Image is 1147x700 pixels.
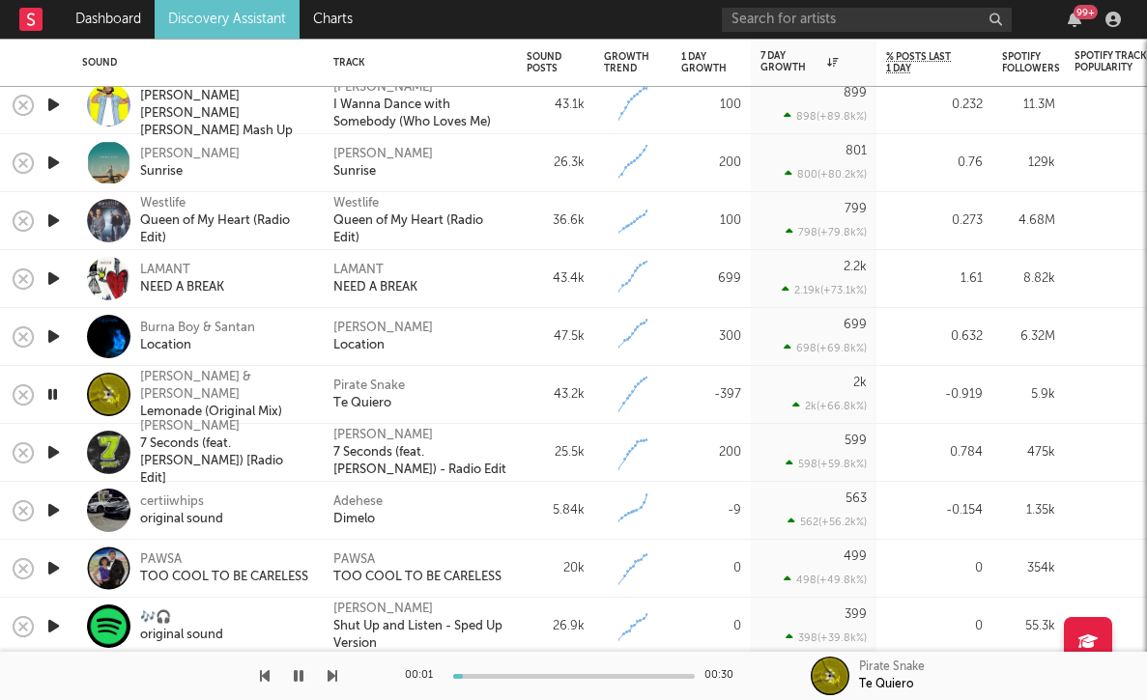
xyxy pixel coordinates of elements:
[886,94,983,117] div: 0.232
[140,435,309,488] div: 7 Seconds (feat. [PERSON_NAME]) [Radio Edit]
[140,320,255,337] div: Burna Boy & Santan
[886,615,983,638] div: 0
[782,284,867,296] div: 2.19k ( +73.1k % )
[859,658,925,676] div: Pirate Snake
[1002,51,1060,74] div: Spotify Followers
[846,492,867,505] div: 563
[333,79,433,97] a: [PERSON_NAME]
[844,87,867,99] div: 899
[1002,441,1055,464] div: 475k
[1002,383,1055,406] div: 5.9k
[784,110,867,123] div: 898 ( +89.8k % )
[681,94,741,117] div: 100
[527,94,585,117] div: 43.1k
[140,493,223,511] div: certiiwhips
[140,279,224,296] div: NEED A BREAK
[333,262,384,279] a: LAMANT
[722,8,1012,32] input: Search for artists
[140,337,255,354] div: Location
[846,145,867,157] div: 801
[604,51,652,74] div: Growth Trend
[785,168,867,181] div: 800 ( +80.2k % )
[333,618,507,653] div: Shut Up and Listen - Sped Up Version
[853,377,867,389] div: 2k
[681,441,741,464] div: 200
[527,267,585,291] div: 43.4k
[886,383,983,406] div: -0.919
[333,395,391,412] div: Te Quiero
[140,369,309,421] a: [PERSON_NAME] & [PERSON_NAME]Lemonade (Original Mix)
[527,557,585,580] div: 20k
[886,152,983,175] div: 0.76
[886,499,983,522] div: -0.154
[760,50,838,73] div: 7 Day Growth
[333,601,433,618] a: [PERSON_NAME]
[140,262,224,279] div: LAMANT
[333,378,405,395] a: Pirate Snake
[333,320,433,337] a: [PERSON_NAME]
[333,427,433,444] div: [PERSON_NAME]
[333,279,417,296] a: NEED A BREAK
[405,664,444,687] div: 00:01
[1002,557,1055,580] div: 354k
[681,267,741,291] div: 699
[333,569,502,586] a: TOO COOL TO BE CARELESS
[886,441,983,464] div: 0.784
[786,226,867,238] div: 798 ( +79.8k % )
[333,212,507,247] div: Queen of My Heart (Radio Edit)
[333,163,376,181] a: Sunrise
[140,418,309,435] div: [PERSON_NAME]
[82,57,304,69] div: Sound
[784,574,867,586] div: 498 ( +49.8k % )
[140,212,309,247] div: Queen of My Heart (Radio Edit)
[140,627,223,644] div: original sound
[140,88,309,140] div: [PERSON_NAME] [PERSON_NAME] [PERSON_NAME] Mash Up
[886,210,983,233] div: 0.273
[140,404,309,421] div: Lemonade (Original Mix)
[140,262,224,296] a: LAMANTNEED A BREAK
[140,511,223,528] div: original sound
[1002,152,1055,175] div: 129k
[886,557,983,580] div: 0
[786,631,867,644] div: 398 ( +39.8k % )
[333,337,385,354] a: Location
[140,163,240,181] div: Sunrise
[681,615,741,638] div: 0
[140,493,223,528] a: certiiwhipsoriginal sound
[1002,210,1055,233] div: 4.68M
[1002,267,1055,291] div: 8.82k
[786,458,867,470] div: 598 ( +59.8k % )
[886,51,954,74] span: % Posts Last 1 Day
[886,267,983,291] div: 1.61
[140,551,308,586] a: PAWSATOO COOL TO BE CARELESS
[527,325,585,349] div: 47.5k
[140,320,255,354] a: Burna Boy & SantanLocation
[845,434,867,447] div: 599
[333,551,375,569] a: PAWSA
[681,51,727,74] div: 1 Day Growth
[681,499,741,522] div: -9
[333,146,433,163] a: [PERSON_NAME]
[333,57,498,69] div: Track
[333,195,379,212] a: Westlife
[844,319,867,331] div: 699
[333,493,383,511] div: Adehese
[886,325,983,349] div: 0.632
[1002,325,1055,349] div: 6.32M
[527,51,561,74] div: Sound Posts
[681,152,741,175] div: 200
[140,609,223,644] a: 🎶🎧original sound
[140,146,240,163] div: [PERSON_NAME]
[333,97,507,131] a: I Wanna Dance with Somebody (Who Loves Me)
